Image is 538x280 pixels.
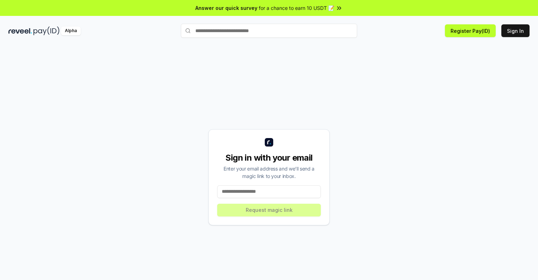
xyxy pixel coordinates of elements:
div: Alpha [61,26,81,35]
button: Sign In [501,24,530,37]
div: Enter your email address and we’ll send a magic link to your inbox. [217,165,321,180]
img: pay_id [33,26,60,35]
span: for a chance to earn 10 USDT 📝 [259,4,334,12]
span: Answer our quick survey [195,4,257,12]
img: reveel_dark [8,26,32,35]
img: logo_small [265,138,273,147]
button: Register Pay(ID) [445,24,496,37]
div: Sign in with your email [217,152,321,163]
